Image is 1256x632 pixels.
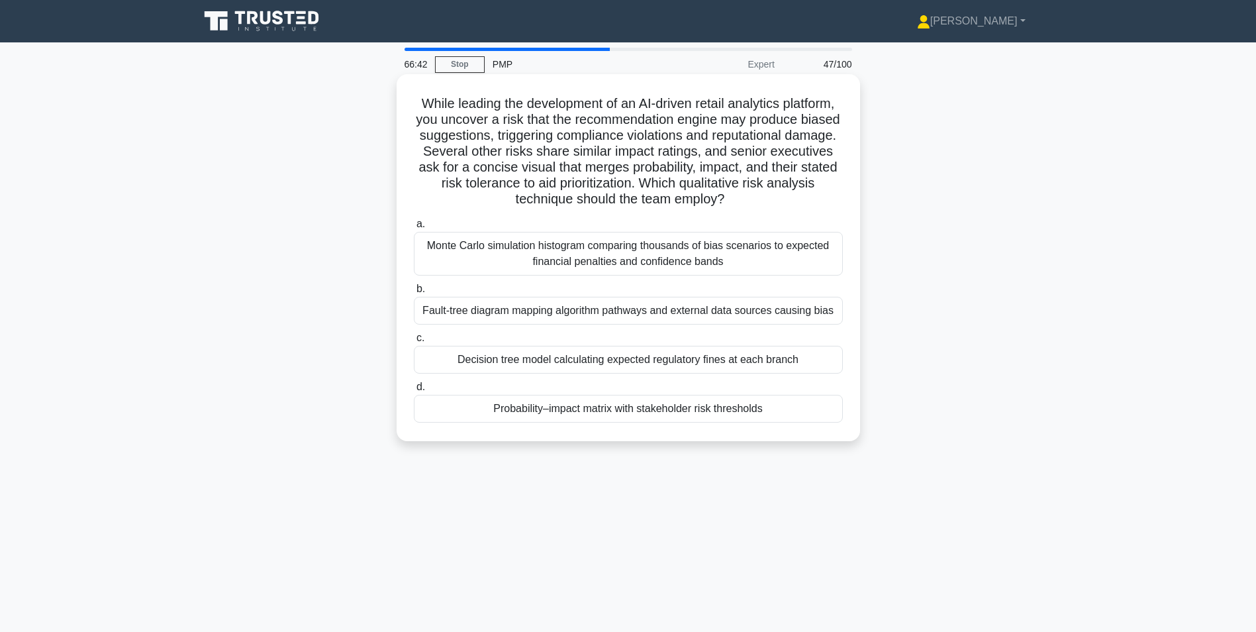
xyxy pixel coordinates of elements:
span: c. [416,332,424,343]
span: b. [416,283,425,294]
div: Monte Carlo simulation histogram comparing thousands of bias scenarios to expected financial pena... [414,232,843,276]
span: d. [416,381,425,392]
h5: While leading the development of an AI-driven retail analytics platform, you uncover a risk that ... [412,95,844,208]
div: Fault-tree diagram mapping algorithm pathways and external data sources causing bias [414,297,843,325]
div: Expert [667,51,783,78]
span: a. [416,218,425,229]
div: Decision tree model calculating expected regulatory fines at each branch [414,346,843,374]
a: [PERSON_NAME] [885,8,1057,34]
div: PMP [485,51,667,78]
div: Probability–impact matrix with stakeholder risk thresholds [414,395,843,423]
div: 47/100 [783,51,860,78]
div: 66:42 [397,51,435,78]
a: Stop [435,56,485,73]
